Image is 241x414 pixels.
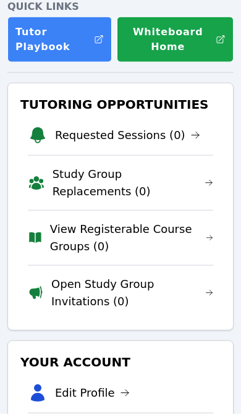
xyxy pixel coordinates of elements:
a: Study Group Replacements (0) [53,166,213,200]
h3: Your Account [18,351,223,373]
a: View Registerable Course Groups (0) [50,221,213,255]
a: Open Study Group Invitations (0) [51,276,213,310]
button: Whiteboard Home [117,17,234,62]
a: Tutor Playbook [7,17,112,62]
a: Edit Profile [55,384,130,402]
a: Requested Sessions (0) [55,127,200,144]
h3: Tutoring Opportunities [18,93,223,116]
